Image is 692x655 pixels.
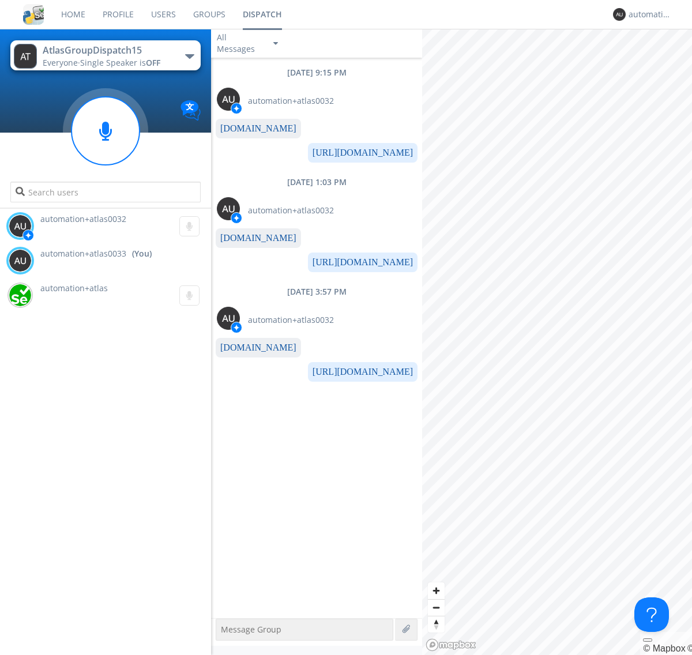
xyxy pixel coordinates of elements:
span: Zoom out [428,600,445,616]
a: [URL][DOMAIN_NAME] [313,367,413,377]
a: [DOMAIN_NAME] [220,123,296,133]
button: Zoom in [428,582,445,599]
div: Everyone · [43,57,172,69]
img: cddb5a64eb264b2086981ab96f4c1ba7 [23,4,44,25]
img: Translation enabled [180,100,201,121]
span: automation+atlas0032 [248,205,334,216]
button: AtlasGroupDispatch15Everyone·Single Speaker isOFF [10,40,200,70]
a: [URL][DOMAIN_NAME] [313,257,413,267]
button: Toggle attribution [643,638,652,642]
img: 373638.png [9,249,32,272]
span: automation+atlas0032 [248,95,334,107]
button: Zoom out [428,599,445,616]
div: [DATE] 9:15 PM [211,67,422,78]
a: Mapbox [643,643,685,653]
a: [DOMAIN_NAME] [220,233,296,243]
img: 373638.png [217,197,240,220]
div: AtlasGroupDispatch15 [43,44,172,57]
span: Single Speaker is [80,57,160,68]
a: [DOMAIN_NAME] [220,342,296,352]
img: 373638.png [9,214,32,238]
div: All Messages [217,32,263,55]
iframe: Toggle Customer Support [634,597,669,632]
div: automation+atlas0033 [629,9,672,20]
button: Reset bearing to north [428,616,445,633]
a: Mapbox logo [426,638,476,652]
img: 373638.png [217,307,240,330]
span: automation+atlas0032 [248,314,334,326]
img: 373638.png [14,44,37,69]
img: caret-down-sm.svg [273,42,278,45]
img: 373638.png [613,8,626,21]
span: automation+atlas0033 [40,248,126,259]
div: (You) [132,248,152,259]
span: automation+atlas [40,283,108,293]
img: d2d01cd9b4174d08988066c6d424eccd [9,284,32,307]
div: [DATE] 3:57 PM [211,286,422,298]
span: OFF [146,57,160,68]
input: Search users [10,182,200,202]
img: 373638.png [217,88,240,111]
span: automation+atlas0032 [40,213,126,224]
div: [DATE] 1:03 PM [211,176,422,188]
a: [URL][DOMAIN_NAME] [313,148,413,157]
